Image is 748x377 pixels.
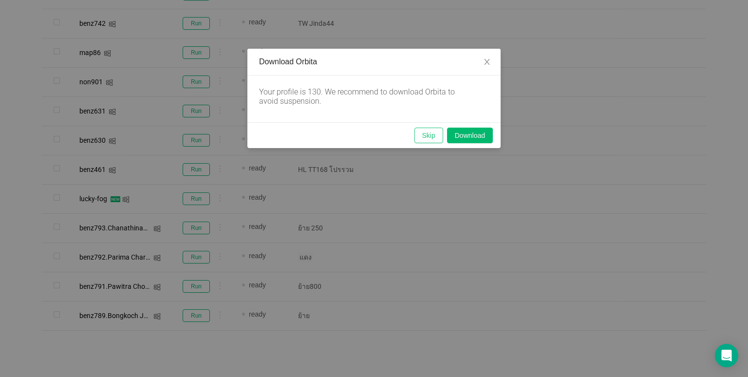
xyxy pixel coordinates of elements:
div: Open Intercom Messenger [715,344,738,367]
button: Download [447,128,493,143]
i: icon: close [483,58,491,66]
button: Skip [414,128,443,143]
button: Close [473,49,501,76]
div: Your profile is 130. We recommend to download Orbita to avoid suspension. [259,87,473,106]
div: Download Orbita [259,57,489,67]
